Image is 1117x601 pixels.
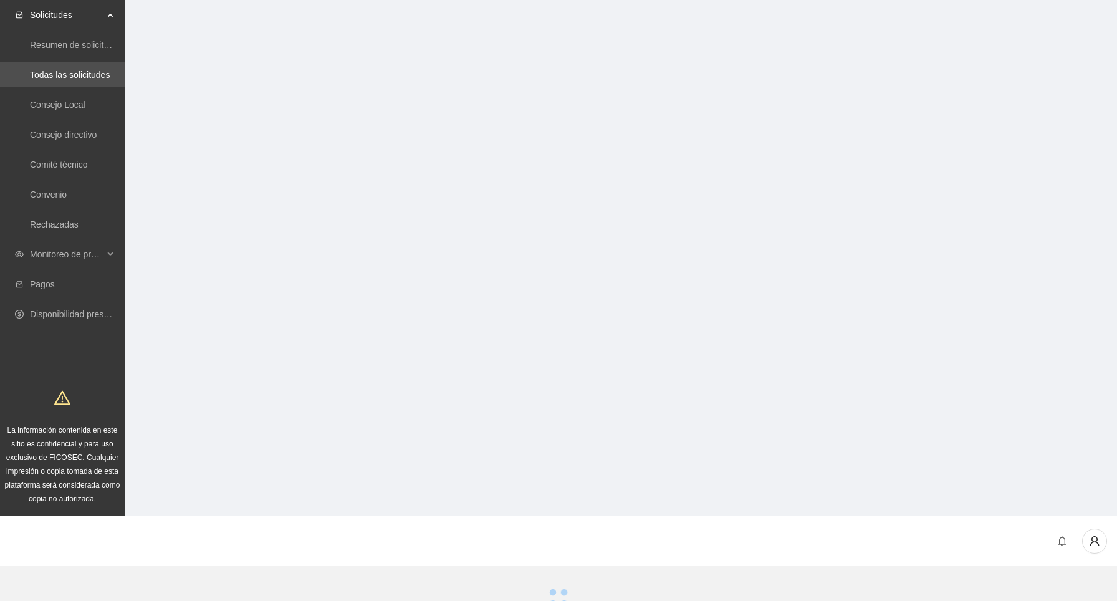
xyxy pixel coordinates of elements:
[30,100,85,110] a: Consejo Local
[30,190,67,200] a: Convenio
[15,11,24,19] span: inbox
[1082,529,1107,554] button: user
[5,426,120,503] span: La información contenida en este sitio es confidencial y para uso exclusivo de FICOSEC. Cualquier...
[30,70,110,80] a: Todas las solicitudes
[30,219,79,229] a: Rechazadas
[1052,531,1072,551] button: bell
[54,390,70,406] span: warning
[30,279,55,289] a: Pagos
[15,250,24,259] span: eye
[30,309,137,319] a: Disponibilidad presupuestal
[30,242,103,267] span: Monitoreo de proyectos
[30,40,170,50] a: Resumen de solicitudes por aprobar
[1053,536,1071,546] span: bell
[30,2,103,27] span: Solicitudes
[1083,536,1106,547] span: user
[30,160,88,170] a: Comité técnico
[30,130,97,140] a: Consejo directivo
